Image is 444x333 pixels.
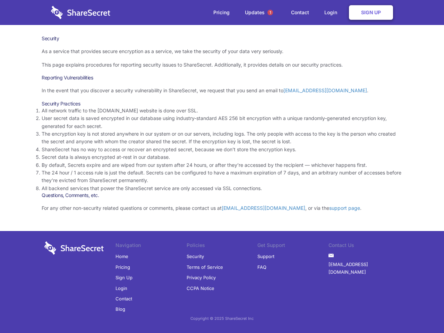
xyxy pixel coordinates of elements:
[44,241,104,255] img: logo-wordmark-white-trans-d4663122ce5f474addd5e946df7df03e33cb6a1c49d2221995e7729f52c070b2.svg
[116,262,130,272] a: Pricing
[116,241,187,251] li: Navigation
[42,75,402,81] h3: Reporting Vulnerabilities
[42,192,402,198] h3: Questions, Comments, etc.
[187,241,258,251] li: Policies
[42,87,402,94] p: In the event that you discover a security vulnerability in ShareSecret, we request that you send ...
[349,5,393,20] a: Sign Up
[267,10,273,15] span: 1
[116,283,127,293] a: Login
[51,6,110,19] img: logo-wordmark-white-trans-d4663122ce5f474addd5e946df7df03e33cb6a1c49d2221995e7729f52c070b2.svg
[187,283,214,293] a: CCPA Notice
[116,272,133,283] a: Sign Up
[206,2,237,23] a: Pricing
[222,205,305,211] a: [EMAIL_ADDRESS][DOMAIN_NAME]
[42,107,402,114] li: All network traffic to the [DOMAIN_NAME] website is done over SSL.
[283,87,367,93] a: [EMAIL_ADDRESS][DOMAIN_NAME]
[187,272,216,283] a: Privacy Policy
[257,241,328,251] li: Get Support
[42,161,402,169] li: By default, Secrets expire and are wiped from our system after 24 hours, or after they’re accesse...
[42,48,402,55] p: As a service that provides secure encryption as a service, we take the security of your data very...
[42,130,402,146] li: The encryption key is not stored anywhere in our system or on our servers, including logs. The on...
[187,251,204,262] a: Security
[257,251,274,262] a: Support
[317,2,348,23] a: Login
[42,204,402,212] p: For any other non-security related questions or comments, please contact us at , or via the .
[42,153,402,161] li: Secret data is always encrypted at-rest in our database.
[284,2,316,23] a: Contact
[116,293,132,304] a: Contact
[42,185,402,192] li: All backend services that power the ShareSecret service are only accessed via SSL connections.
[187,262,223,272] a: Terms of Service
[42,61,402,69] p: This page explains procedures for reporting security issues to ShareSecret. Additionally, it prov...
[42,114,402,130] li: User secret data is saved encrypted in our database using industry-standard AES 256 bit encryptio...
[328,259,400,277] a: [EMAIL_ADDRESS][DOMAIN_NAME]
[116,251,128,262] a: Home
[42,35,402,42] h1: Security
[329,205,360,211] a: support page
[257,262,266,272] a: FAQ
[42,169,402,185] li: The 24 hour / 1 access rule is just the default. Secrets can be configured to have a maximum expi...
[42,146,402,153] li: ShareSecret has no way to access or recover an encrypted secret, because we don’t store the encry...
[116,304,125,314] a: Blog
[328,241,400,251] li: Contact Us
[42,101,402,107] h3: Security Practices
